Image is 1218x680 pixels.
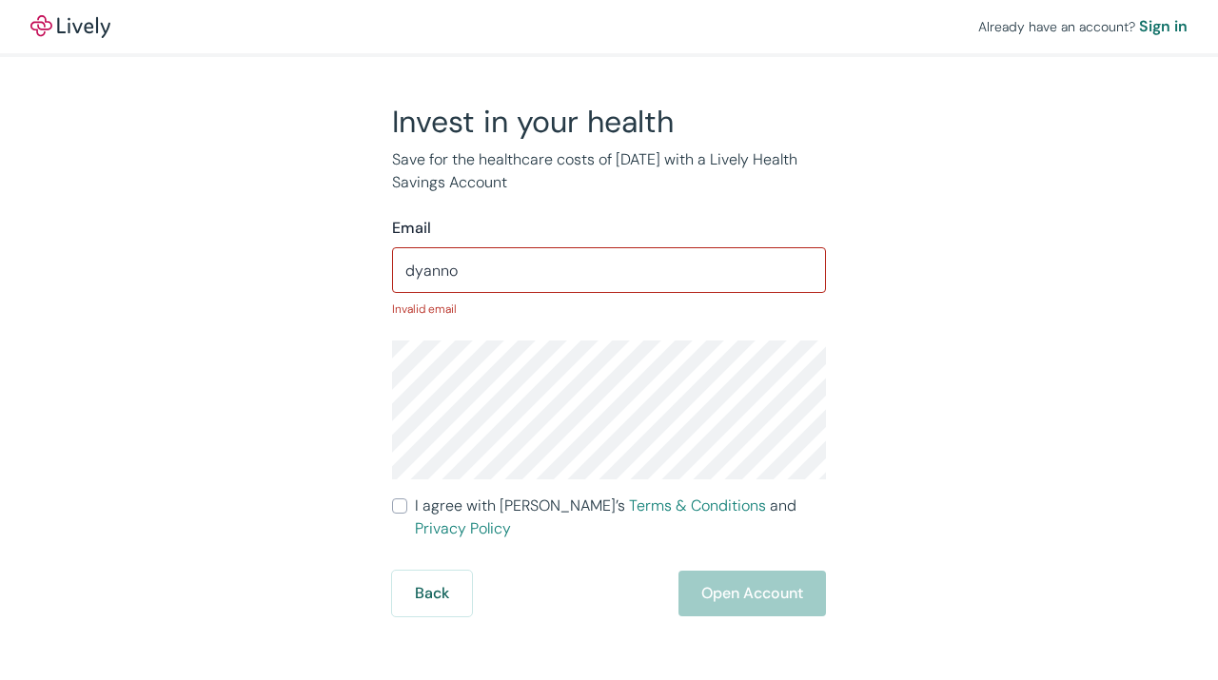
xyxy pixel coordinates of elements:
[415,495,826,540] span: I agree with [PERSON_NAME]’s and
[1139,15,1188,38] a: Sign in
[392,571,472,616] button: Back
[392,103,826,141] h2: Invest in your health
[978,15,1188,38] div: Already have an account?
[392,301,826,318] p: Invalid email
[392,217,431,240] label: Email
[30,15,110,38] img: Lively
[30,15,110,38] a: LivelyLively
[392,148,826,194] p: Save for the healthcare costs of [DATE] with a Lively Health Savings Account
[629,495,766,515] a: Terms & Conditions
[415,518,511,538] a: Privacy Policy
